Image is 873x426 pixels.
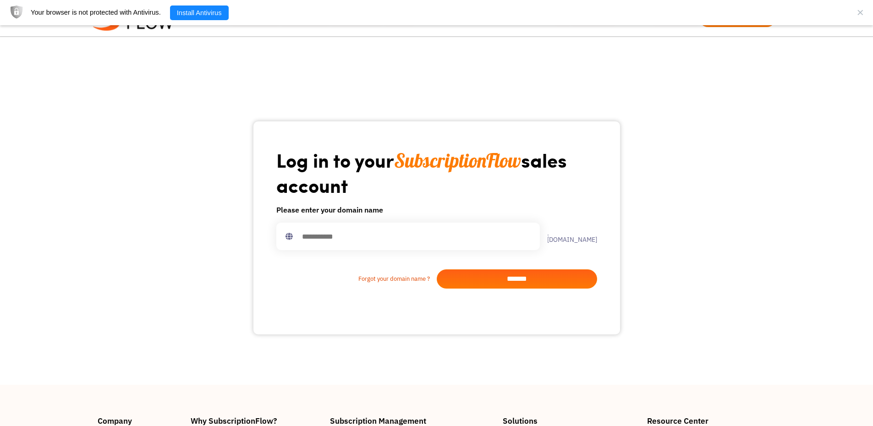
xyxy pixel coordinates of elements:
a: Forgot your domain name ? [276,274,437,284]
label: .[DOMAIN_NAME] [540,230,597,243]
h6: Please enter your domain name [276,204,597,215]
h4: Why SubscriptionFlow? [191,417,321,425]
span: SubscriptionFlow [394,148,521,173]
h1: Log in to your sales account [276,148,597,197]
h4: Company [98,417,182,425]
h4: Solutions [503,417,638,425]
h4: Resource Center [647,417,775,425]
h4: Subscription Management [330,417,494,425]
